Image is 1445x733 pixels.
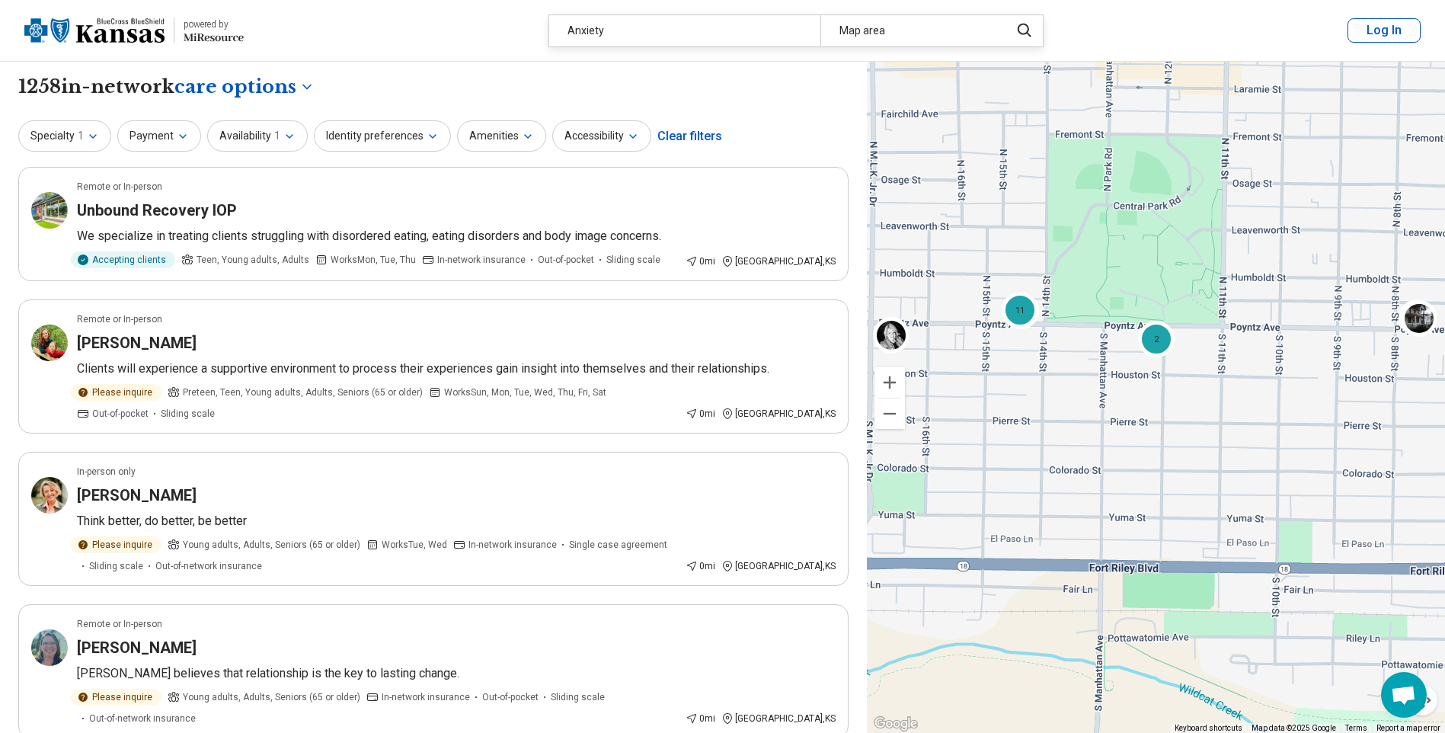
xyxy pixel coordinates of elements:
p: In-person only [77,465,136,479]
span: Sliding scale [551,690,605,704]
span: Out-of-pocket [538,253,594,267]
div: 0 mi [686,712,715,725]
div: [GEOGRAPHIC_DATA] , KS [721,254,836,268]
span: In-network insurance [382,690,470,704]
div: Map area [820,15,1001,46]
p: Clients will experience a supportive environment to process their experiences gain insight into t... [77,360,836,378]
div: [GEOGRAPHIC_DATA] , KS [721,559,836,573]
button: Payment [117,120,201,152]
span: Out-of-network insurance [155,559,262,573]
span: Sliding scale [606,253,660,267]
h3: [PERSON_NAME] [77,332,197,354]
p: Remote or In-person [77,180,162,194]
h3: [PERSON_NAME] [77,637,197,658]
a: Terms (opens in new tab) [1345,724,1367,732]
span: Out-of-network insurance [89,712,196,725]
span: 1 [78,128,84,144]
span: Works Tue, Wed [382,538,447,552]
span: Out-of-pocket [92,407,149,421]
button: Accessibility [552,120,651,152]
div: Accepting clients [71,251,175,268]
span: In-network insurance [468,538,557,552]
span: Out-of-pocket [482,690,539,704]
div: powered by [184,18,244,31]
span: Single case agreement [569,538,667,552]
p: [PERSON_NAME] believes that relationship is the key to lasting change. [77,664,836,683]
span: Young adults, Adults, Seniors (65 or older) [183,690,360,704]
p: Think better, do better, be better [77,512,836,530]
button: Availability1 [207,120,308,152]
div: 2 [1138,321,1175,357]
span: Works Mon, Tue, Thu [331,253,416,267]
span: Preteen, Teen, Young adults, Adults, Seniors (65 or older) [183,386,423,399]
div: Please inquire [71,384,161,401]
span: Teen, Young adults, Adults [197,253,309,267]
span: In-network insurance [437,253,526,267]
button: Identity preferences [314,120,451,152]
h1: 1258 in-network [18,74,315,100]
div: [GEOGRAPHIC_DATA] , KS [721,407,836,421]
span: Sliding scale [89,559,143,573]
div: Please inquire [71,689,161,706]
button: Log In [1347,18,1421,43]
p: Remote or In-person [77,312,162,326]
p: We specialize in treating clients struggling with disordered eating, eating disorders and body im... [77,227,836,245]
h3: [PERSON_NAME] [77,485,197,506]
span: Map data ©2025 Google [1252,724,1336,732]
span: Young adults, Adults, Seniors (65 or older) [183,538,360,552]
div: 0 mi [686,559,715,573]
a: Blue Cross Blue Shield Kansaspowered by [24,12,244,49]
p: Remote or In-person [77,617,162,631]
div: 0 mi [686,254,715,268]
div: Please inquire [71,536,161,553]
span: care options [174,74,296,100]
div: Clear filters [657,118,722,155]
button: Care options [174,74,315,100]
div: 11 [1002,292,1038,328]
img: Blue Cross Blue Shield Kansas [24,12,165,49]
span: Works Sun, Mon, Tue, Wed, Thu, Fri, Sat [444,386,606,399]
button: Amenities [457,120,546,152]
div: 0 mi [686,407,715,421]
span: Sliding scale [161,407,215,421]
div: Open chat [1381,672,1427,718]
h3: Unbound Recovery IOP [77,200,237,221]
div: [GEOGRAPHIC_DATA] , KS [721,712,836,725]
a: Report a map error [1376,724,1440,732]
button: Specialty1 [18,120,111,152]
button: Zoom out [874,399,905,429]
div: Anxiety [549,15,820,46]
span: 1 [274,128,280,144]
button: Zoom in [874,367,905,398]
